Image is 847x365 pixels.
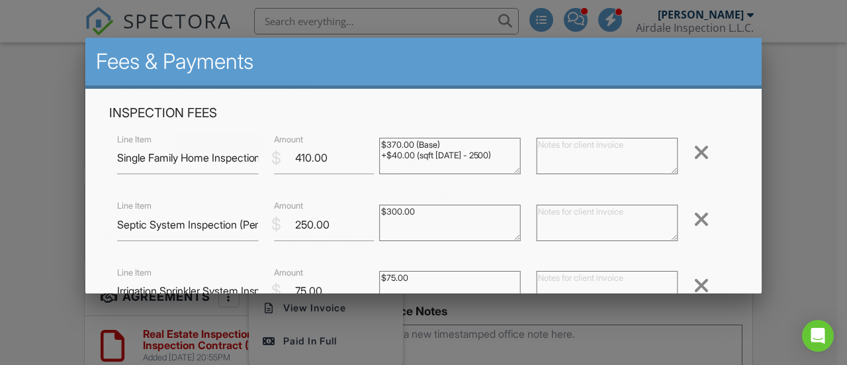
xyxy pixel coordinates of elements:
[802,320,834,352] div: Open Intercom Messenger
[379,204,521,240] textarea: $300.00
[109,105,738,122] h4: Inspection Fees
[117,134,152,146] label: Line Item
[274,266,303,278] label: Amount
[379,138,521,174] textarea: $370.00 (Base) +$40.00 (sqft [DATE] - 2500)
[96,48,751,75] h2: Fees & Payments
[379,271,521,307] textarea: $75.00
[271,146,281,169] div: $
[271,213,281,236] div: $
[274,134,303,146] label: Amount
[117,266,152,278] label: Line Item
[271,280,281,302] div: $
[274,200,303,212] label: Amount
[117,200,152,212] label: Line Item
